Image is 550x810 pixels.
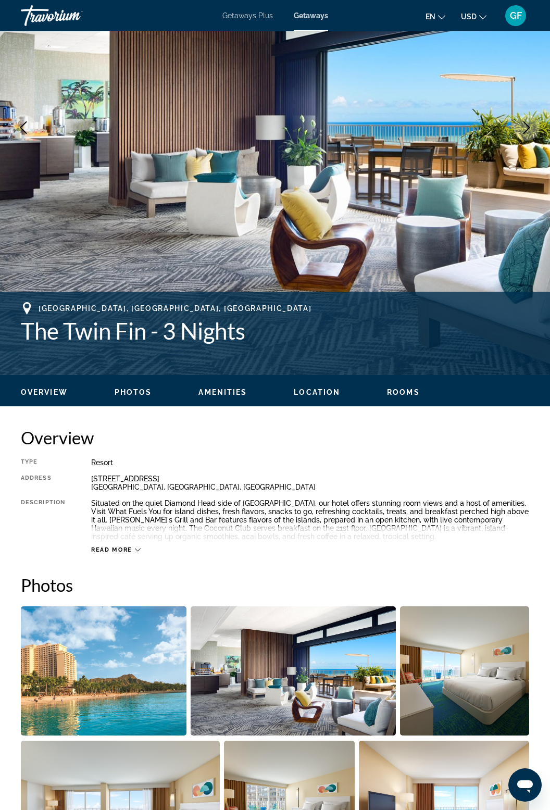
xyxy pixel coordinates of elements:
[426,13,435,21] span: en
[514,115,540,141] button: Next image
[21,499,65,541] div: Description
[21,475,65,491] div: Address
[10,115,36,141] button: Previous image
[387,388,420,397] button: Rooms
[426,9,445,24] button: Change language
[461,13,477,21] span: USD
[510,10,522,21] span: GF
[21,575,529,595] h2: Photos
[198,388,247,397] button: Amenities
[294,11,328,20] a: Getaways
[191,606,395,736] button: Open full-screen image slider
[91,546,141,554] button: Read more
[21,458,65,467] div: Type
[21,317,529,344] h1: The Twin Fin - 3 Nights
[115,388,152,397] button: Photos
[222,11,273,20] a: Getaways Plus
[91,546,132,553] span: Read more
[508,768,542,802] iframe: Button to launch messaging window
[21,606,186,736] button: Open full-screen image slider
[21,2,125,29] a: Travorium
[21,427,529,448] h2: Overview
[502,5,529,27] button: User Menu
[21,388,68,397] button: Overview
[294,388,340,397] button: Location
[461,9,486,24] button: Change currency
[91,475,529,491] div: [STREET_ADDRESS] [GEOGRAPHIC_DATA], [GEOGRAPHIC_DATA], [GEOGRAPHIC_DATA]
[39,304,311,313] span: [GEOGRAPHIC_DATA], [GEOGRAPHIC_DATA], [GEOGRAPHIC_DATA]
[91,499,529,541] div: Situated on the quiet Diamond Head side of [GEOGRAPHIC_DATA], our hotel offers stunning room view...
[400,606,529,736] button: Open full-screen image slider
[91,458,529,467] div: Resort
